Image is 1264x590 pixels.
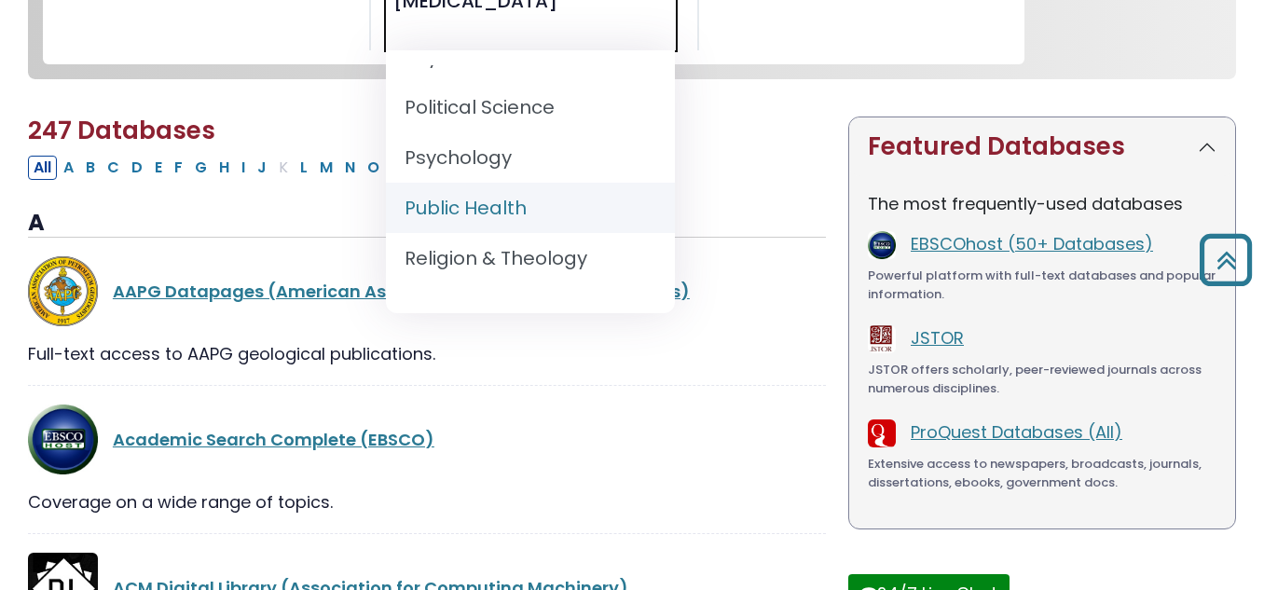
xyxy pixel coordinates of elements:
a: Back to Top [1192,242,1259,277]
button: Filter Results E [149,156,168,180]
button: Filter Results H [213,156,235,180]
li: Public Health [386,183,675,233]
button: Filter Results B [80,156,101,180]
li: Psychology [386,132,675,183]
div: JSTOR offers scholarly, peer-reviewed journals across numerous disciplines. [868,361,1216,397]
a: ProQuest Databases (All) [911,420,1122,444]
button: Filter Results O [362,156,385,180]
h3: A [28,210,826,238]
button: Filter Results M [314,156,338,180]
button: Filter Results C [102,156,125,180]
button: Filter Results J [252,156,272,180]
div: Alpha-list to filter by first letter of database name [28,155,657,178]
a: Academic Search Complete (EBSCO) [113,428,434,451]
button: Filter Results D [126,156,148,180]
button: All [28,156,57,180]
li: Political Science [386,82,675,132]
textarea: Search [386,22,399,42]
div: Full-text access to AAPG geological publications. [28,341,826,366]
div: Coverage on a wide range of topics. [28,489,826,515]
button: Filter Results G [189,156,213,180]
div: Powerful platform with full-text databases and popular information. [868,267,1216,303]
p: The most frequently-used databases [868,191,1216,216]
button: Filter Results F [169,156,188,180]
li: Social Work [386,283,675,334]
button: Filter Results A [58,156,79,180]
a: JSTOR [911,326,964,350]
button: Featured Databases [849,117,1235,176]
a: EBSCOhost (50+ Databases) [911,232,1153,255]
button: Filter Results L [295,156,313,180]
button: Filter Results I [236,156,251,180]
a: AAPG Datapages (American Association of Petroleum Geologists) [113,280,690,303]
li: Religion & Theology [386,233,675,283]
div: Extensive access to newspapers, broadcasts, journals, dissertations, ebooks, government docs. [868,455,1216,491]
span: 247 Databases [28,114,215,147]
button: Filter Results N [339,156,361,180]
